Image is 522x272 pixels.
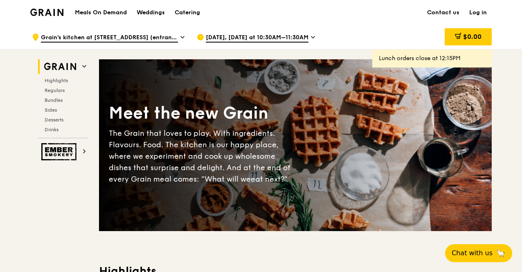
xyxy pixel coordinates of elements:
[422,0,464,25] a: Contact us
[109,128,295,185] div: The Grain that loves to play. With ingredients. Flavours. Food. The kitchen is our happy place, w...
[206,34,308,43] span: [DATE], [DATE] at 10:30AM–11:30AM
[45,88,65,93] span: Regulars
[45,107,57,113] span: Sides
[45,97,63,103] span: Bundles
[452,248,493,258] span: Chat with us
[137,0,165,25] div: Weddings
[379,54,485,63] div: Lunch orders close at 12:15PM
[132,0,170,25] a: Weddings
[45,117,63,123] span: Desserts
[30,9,63,16] img: Grain
[170,0,205,25] a: Catering
[445,244,512,262] button: Chat with us🦙
[464,0,492,25] a: Log in
[41,34,178,43] span: Grain's kitchen at [STREET_ADDRESS] (entrance along [PERSON_NAME][GEOGRAPHIC_DATA])
[41,143,79,160] img: Ember Smokery web logo
[251,175,288,184] span: eat next?”
[463,33,482,40] span: $0.00
[175,0,200,25] div: Catering
[75,9,127,17] h1: Meals On Demand
[109,102,295,124] div: Meet the new Grain
[45,78,68,83] span: Highlights
[41,59,79,74] img: Grain web logo
[45,127,59,133] span: Drinks
[496,248,506,258] span: 🦙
